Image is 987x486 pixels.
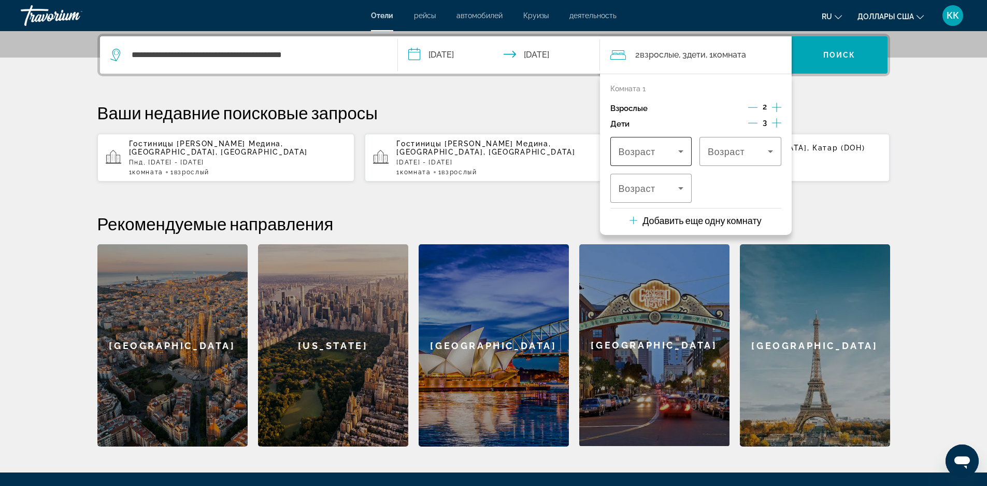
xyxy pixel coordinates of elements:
[619,184,655,194] span: Возраст
[419,244,569,447] a: [GEOGRAPHIC_DATA]
[708,147,745,157] span: Возраст
[772,116,781,132] button: Дочерние элементы
[640,50,679,60] span: Взрослые
[823,51,856,59] span: Поиск
[713,50,746,60] span: Комната
[100,36,888,74] div: Виджет поиска
[129,169,133,176] font: 1
[772,101,781,116] button: Приращение взрослых
[635,50,640,60] font: 2
[748,118,757,130] button: Уменьшение дочерних элементов
[857,9,924,24] button: Изменить валюту
[600,36,792,74] button: Путешественники: 2 взрослых, 3 детей
[748,102,757,115] button: Декремент взрослый
[763,118,767,127] span: 3
[174,169,209,176] span: Взрослый
[97,102,890,123] p: Ваши недавние поисковые запросы
[822,9,842,24] button: Изменение языка
[569,11,617,20] a: деятельность
[414,11,436,20] a: рейсы
[642,215,762,226] p: Добавить еще одну комнату
[687,50,706,60] span: Дети
[396,169,400,176] font: 1
[947,10,959,21] span: КК
[97,133,355,182] button: Гостиницы [PERSON_NAME] Медина, [GEOGRAPHIC_DATA], [GEOGRAPHIC_DATA]Пнд, [DATE] - [DATE]1Комната1...
[792,36,888,74] button: Поиск
[170,169,174,176] font: 1
[579,244,729,447] a: [GEOGRAPHIC_DATA]
[939,5,966,26] button: Пользовательское меню
[610,120,630,129] p: Дети
[396,159,614,166] p: [DATE] - [DATE]
[132,169,163,176] span: Комната
[456,11,503,20] a: автомобилей
[740,244,890,447] a: [GEOGRAPHIC_DATA]
[258,244,408,447] a: [US_STATE]
[129,140,246,148] span: Гостиницы [PERSON_NAME]
[129,159,347,166] p: Пнд, [DATE] - [DATE]
[438,169,442,176] font: 1
[807,144,865,152] span: , Катар (DOH)
[610,85,646,93] p: Комната 1
[523,11,549,20] a: Круизы
[822,12,832,21] span: ru
[97,244,248,447] a: [GEOGRAPHIC_DATA]
[441,169,477,176] span: Взрослый
[129,140,308,156] span: Медина, [GEOGRAPHIC_DATA], [GEOGRAPHIC_DATA]
[946,445,979,478] iframe: Кнопка запуска окна обмена сообщениями
[610,104,648,113] p: Взрослые
[630,209,762,230] button: Добавить еще одну комнату
[396,140,513,148] span: Гостиницы [PERSON_NAME]
[857,12,914,21] span: Доллары США
[371,11,393,20] a: Отели
[763,103,767,111] span: 2
[619,147,655,157] span: Возраст
[21,2,124,29] a: Травориум
[679,50,687,60] font: , 3
[398,36,600,74] button: Дата заезда: Feb 8, 2026 Дата выезда: Feb 14, 2026
[97,213,890,234] h2: Рекомендуемые направления
[396,140,575,156] span: Медина, [GEOGRAPHIC_DATA], [GEOGRAPHIC_DATA]
[400,169,431,176] span: Комната
[706,50,713,60] font: , 1
[365,133,622,182] button: Гостиницы [PERSON_NAME] Медина, [GEOGRAPHIC_DATA], [GEOGRAPHIC_DATA][DATE] - [DATE]1Комната1Взрослый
